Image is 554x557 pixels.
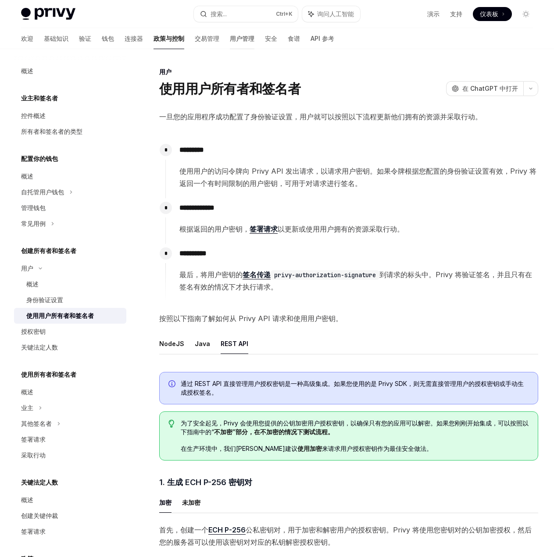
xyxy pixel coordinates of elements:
[271,270,379,280] code: privy-authorization-signature
[125,28,143,49] a: 连接器
[44,35,68,42] font: 基础知识
[194,6,297,22] button: 搜索...Ctrl+K
[21,172,33,180] font: 概述
[14,276,126,292] a: 概述
[14,324,126,339] a: 授权密钥
[250,225,278,234] a: 签署请求
[168,420,175,428] svg: 提示
[21,247,76,254] font: 创建所有者和签名者
[102,28,114,49] a: 钱包
[288,28,300,49] a: 食谱
[179,167,536,188] font: 使用用户的访问令牌向 Privy API 发出请求，以请求用户密钥。如果令牌根据您配置的身份验证设置有效，Privy 将返回一个有时间限制的用户密钥，可用于对请求进行签名。
[159,525,532,546] font: 公私密钥对，用于加密和解密用户的授权密钥。Privy 将使用您密钥对的公钥加密授权，然后您的服务器可以使用该密钥对对应的私钥解密授权密钥。
[14,339,126,355] a: 关键法定人数
[221,340,248,347] font: REST API
[243,270,271,279] a: 签名传递
[159,81,300,96] font: 使用用户所有者和签名者
[473,7,512,21] a: 仪表板
[159,492,172,513] button: 加密
[21,328,46,335] font: 授权密钥
[182,499,200,506] font: 未加密
[26,280,39,288] font: 概述
[211,10,227,18] font: 搜索...
[21,264,33,272] font: 用户
[44,28,68,49] a: 基础知识
[154,28,184,49] a: 政策与控制
[79,28,91,49] a: 验证
[195,35,219,42] font: 交易管理
[14,447,126,463] a: 采取行动
[195,333,210,354] button: Java
[322,445,432,452] font: 来请求用户授权密钥作为最佳安全做法。
[21,112,46,119] font: 控件概述
[21,420,52,427] font: 其他签名者
[159,333,184,354] button: NodeJS
[21,188,64,196] font: 自托管用户钱包
[230,28,254,49] a: 用户管理
[297,445,322,452] font: 使用加密
[14,200,126,216] a: 管理钱包
[14,432,126,447] a: 签署请求
[14,292,126,308] a: 身份验证设置
[14,524,126,539] a: 签署请求
[250,225,278,233] font: 签署请求
[195,28,219,49] a: 交易管理
[168,380,177,389] svg: 信息
[278,225,404,233] font: 以更新或使用用户拥有的资源采取行动。
[21,343,58,351] font: 关键法定人数
[21,94,58,102] font: 业主和签名者
[519,7,533,21] button: 切换暗模式
[26,312,94,319] font: 使用用户所有者和签名者
[427,10,440,18] font: 演示
[159,340,184,347] font: NodeJS
[79,35,91,42] font: 验证
[181,419,522,427] font: 为了安全起见，Privy 会使用您提供的公钥加密用户授权密钥，以确保只有您的应用可以解密。如果您刚刚开始集成，可以按照
[21,28,33,49] a: 欢迎
[21,155,58,162] font: 配置你的钱包
[21,67,33,75] font: 概述
[288,35,300,42] font: 食谱
[21,436,46,443] font: 签署请求
[230,35,254,42] font: 用户管理
[179,270,207,279] font: 最后，将
[207,270,243,279] font: 用户密钥的
[21,451,46,459] font: 采取行动
[302,6,360,22] button: 询问人工智能
[317,10,354,18] font: 询问人工智能
[159,68,172,75] font: 用户
[159,525,208,534] font: 首先，创建一个
[265,28,277,49] a: 安全
[208,525,246,534] font: ECH P-256
[14,63,126,79] a: 概述
[159,499,172,506] font: 加密
[182,492,200,513] button: 未加密
[480,10,498,18] font: 仪表板
[102,35,114,42] font: 钱包
[14,508,126,524] a: 创建关键仲裁
[21,220,46,227] font: 常见用例
[26,296,63,303] font: 身份验证设置
[21,404,33,411] font: 业主
[221,333,248,354] button: REST API
[21,512,58,519] font: 创建关键仲裁
[159,112,482,121] font: 一旦您的应用程序成功配置了身份验证设置，用户就可以按照以下流程更新他们拥有的资源并采取行动。
[21,371,76,378] font: 使用所有者和签名者
[14,308,126,324] a: 使用用户所有者和签名者
[154,35,184,42] font: 政策与控制
[446,81,523,96] button: 在 ChatGPT 中打开
[311,28,334,49] a: API 参考
[21,528,46,535] font: 签署请求
[450,10,462,18] a: 支持
[21,388,33,396] font: 概述
[214,428,334,436] font: 不加密”部分，在不加密的情况下测试流程。
[21,128,82,135] font: 所有者和签名者的类型
[179,225,250,233] font: 根据返回的用户密钥，
[181,445,297,452] font: 在生产环境中，我们[PERSON_NAME]建议
[14,384,126,400] a: 概述
[208,525,246,535] a: ECH P-256
[265,35,277,42] font: 安全
[181,380,524,396] font: 通过 REST API 直接管理用户授权密钥是一种高级集成。如果您使用的是 Privy SDK，则无需直接管理用户的授权密钥或手动生成授权签名。
[21,35,33,42] font: 欢迎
